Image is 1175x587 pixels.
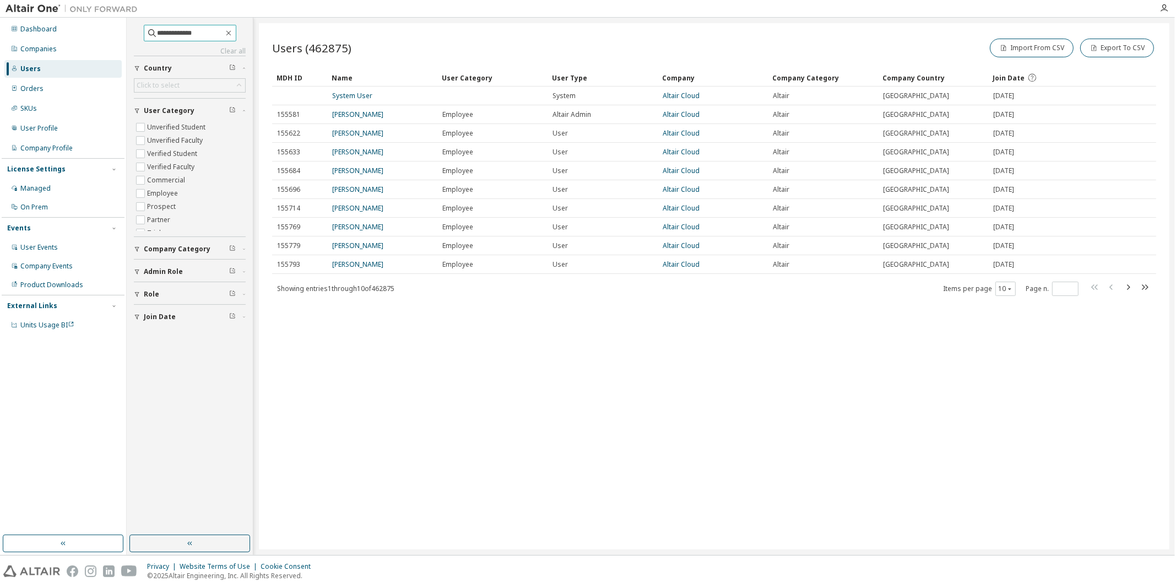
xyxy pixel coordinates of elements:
[147,213,172,227] label: Partner
[442,204,473,213] span: Employee
[144,245,210,254] span: Company Category
[229,313,236,321] span: Clear filter
[993,223,1014,231] span: [DATE]
[134,99,246,123] button: User Category
[20,243,58,252] div: User Events
[553,241,568,250] span: User
[773,185,789,194] span: Altair
[993,91,1014,100] span: [DATE]
[993,110,1014,119] span: [DATE]
[144,313,176,321] span: Join Date
[20,203,48,212] div: On Prem
[277,241,300,250] span: 155779
[663,91,700,100] a: Altair Cloud
[134,56,246,80] button: Country
[332,69,433,87] div: Name
[773,129,789,138] span: Altair
[993,166,1014,175] span: [DATE]
[7,165,66,174] div: License Settings
[332,147,383,157] a: [PERSON_NAME]
[20,184,51,193] div: Managed
[272,40,351,56] span: Users (462875)
[147,200,178,213] label: Prospect
[20,144,73,153] div: Company Profile
[553,204,568,213] span: User
[442,260,473,269] span: Employee
[67,566,78,577] img: facebook.svg
[147,187,180,200] label: Employee
[773,148,789,157] span: Altair
[147,121,208,134] label: Unverified Student
[332,185,383,194] a: [PERSON_NAME]
[442,129,473,138] span: Employee
[277,69,323,87] div: MDH ID
[883,241,949,250] span: [GEOGRAPHIC_DATA]
[277,284,394,293] span: Showing entries 1 through 10 of 462875
[229,267,236,276] span: Clear filter
[442,69,543,87] div: User Category
[229,245,236,254] span: Clear filter
[943,282,1016,296] span: Items per page
[20,104,37,113] div: SKUs
[103,566,115,577] img: linkedin.svg
[20,84,44,93] div: Orders
[773,241,789,250] span: Altair
[663,147,700,157] a: Altair Cloud
[883,148,949,157] span: [GEOGRAPHIC_DATA]
[20,320,74,330] span: Units Usage BI
[332,128,383,138] a: [PERSON_NAME]
[553,110,591,119] span: Altair Admin
[147,227,163,240] label: Trial
[20,124,58,133] div: User Profile
[332,91,372,100] a: System User
[147,134,205,147] label: Unverified Faculty
[662,69,764,87] div: Company
[229,106,236,115] span: Clear filter
[442,166,473,175] span: Employee
[134,79,245,92] div: Click to select
[553,223,568,231] span: User
[883,166,949,175] span: [GEOGRAPHIC_DATA]
[553,129,568,138] span: User
[553,185,568,194] span: User
[663,185,700,194] a: Altair Cloud
[134,305,246,329] button: Join Date
[277,129,300,138] span: 155622
[332,241,383,250] a: [PERSON_NAME]
[883,260,949,269] span: [GEOGRAPHIC_DATA]
[180,562,261,571] div: Website Terms of Use
[993,185,1014,194] span: [DATE]
[553,91,576,100] span: System
[144,290,159,299] span: Role
[998,284,1013,293] button: 10
[277,185,300,194] span: 155696
[882,69,984,87] div: Company Country
[147,562,180,571] div: Privacy
[144,106,194,115] span: User Category
[993,204,1014,213] span: [DATE]
[883,129,949,138] span: [GEOGRAPHIC_DATA]
[277,204,300,213] span: 155714
[883,204,949,213] span: [GEOGRAPHIC_DATA]
[553,148,568,157] span: User
[663,222,700,231] a: Altair Cloud
[147,174,187,187] label: Commercial
[20,64,41,73] div: Users
[663,128,700,138] a: Altair Cloud
[7,301,57,310] div: External Links
[277,260,300,269] span: 155793
[144,267,183,276] span: Admin Role
[20,25,57,34] div: Dashboard
[773,166,789,175] span: Altair
[993,241,1014,250] span: [DATE]
[147,571,317,580] p: © 2025 Altair Engineering, Inc. All Rights Reserved.
[6,3,143,14] img: Altair One
[1080,39,1154,57] button: Export To CSV
[134,282,246,306] button: Role
[773,91,789,100] span: Altair
[20,262,73,271] div: Company Events
[663,203,700,213] a: Altair Cloud
[147,147,199,160] label: Verified Student
[883,110,949,119] span: [GEOGRAPHIC_DATA]
[332,222,383,231] a: [PERSON_NAME]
